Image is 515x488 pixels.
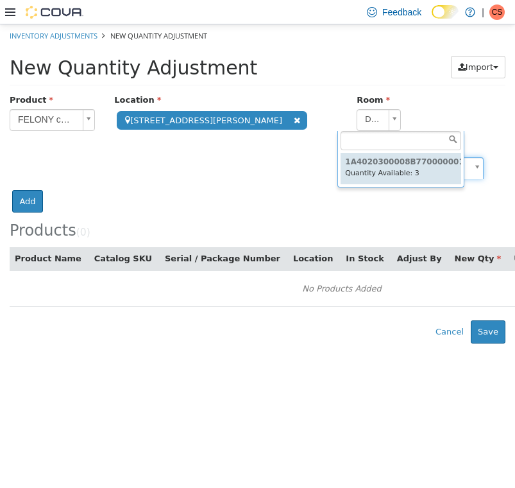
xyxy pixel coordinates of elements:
[492,4,503,20] span: CS
[482,4,484,20] p: |
[432,5,459,19] input: Dark Mode
[345,144,419,153] small: Quantity Available: 3
[382,6,421,19] span: Feedback
[26,6,83,19] img: Cova
[345,134,457,142] h6: 1A4020300008B77000000123
[489,4,505,20] div: Christopher Sagrado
